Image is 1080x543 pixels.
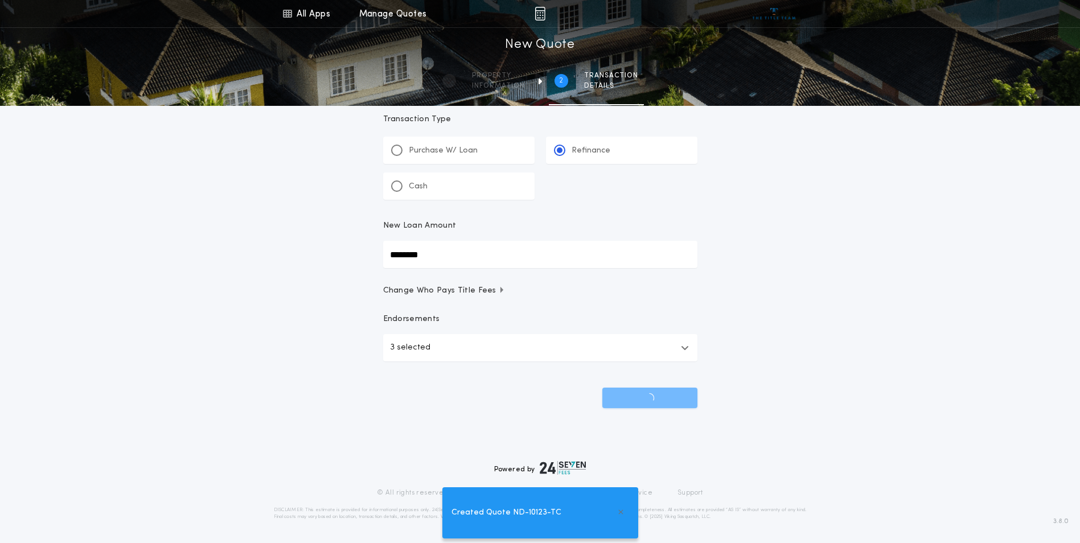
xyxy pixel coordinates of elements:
div: Powered by [494,461,586,475]
button: 3 selected [383,334,697,361]
p: Refinance [572,145,610,157]
input: New Loan Amount [383,241,697,268]
span: Created Quote ND-10123-TC [451,507,561,519]
img: vs-icon [753,8,795,19]
p: 3 selected [390,341,430,355]
p: New Loan Amount [383,220,457,232]
span: Change Who Pays Title Fees [383,285,506,297]
p: Transaction Type [383,114,697,125]
p: Cash [409,181,428,192]
p: Purchase W/ Loan [409,145,478,157]
span: information [472,81,525,90]
span: details [584,81,638,90]
span: Transaction [584,71,638,80]
img: img [535,7,545,20]
p: Endorsements [383,314,697,325]
button: Change Who Pays Title Fees [383,285,697,297]
h1: New Quote [505,36,574,54]
h2: 2 [559,76,563,85]
span: Property [472,71,525,80]
img: logo [540,461,586,475]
